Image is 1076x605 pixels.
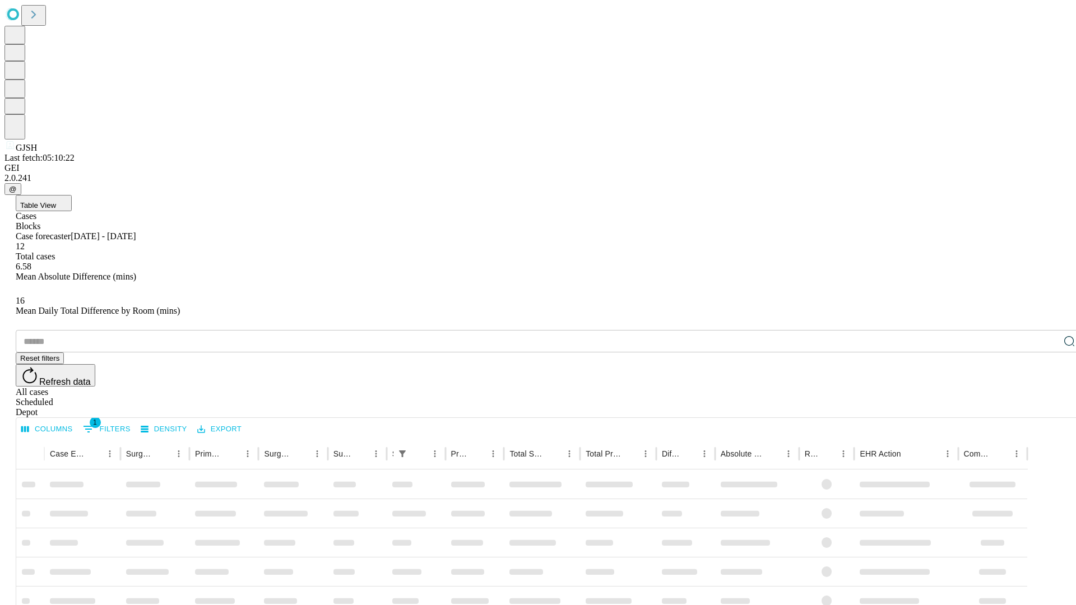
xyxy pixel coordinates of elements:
button: Table View [16,195,72,211]
div: Comments [964,449,992,458]
div: Scheduled In Room Duration [392,449,393,458]
button: Show filters [395,446,410,462]
button: Sort [681,446,697,462]
button: Menu [1009,446,1024,462]
span: Total cases [16,252,55,261]
button: Sort [155,446,171,462]
button: Menu [427,446,443,462]
button: Menu [940,446,956,462]
span: 16 [16,296,25,305]
button: Sort [411,446,427,462]
button: Menu [309,446,325,462]
button: Sort [622,446,638,462]
span: [DATE] - [DATE] [71,231,136,241]
button: Sort [224,446,240,462]
button: Sort [470,446,485,462]
span: Case forecaster [16,231,71,241]
div: Predicted In Room Duration [451,449,469,458]
span: Mean Daily Total Difference by Room (mins) [16,306,180,315]
button: Refresh data [16,364,95,387]
button: Menu [781,446,796,462]
button: Menu [485,446,501,462]
span: Refresh data [39,377,91,387]
button: Menu [697,446,712,462]
div: EHR Action [860,449,901,458]
div: Primary Service [195,449,223,458]
span: GJSH [16,143,37,152]
span: 12 [16,241,25,251]
button: Export [194,421,244,438]
div: Absolute Difference [721,449,764,458]
button: Sort [765,446,781,462]
div: Surgery Date [333,449,351,458]
div: Total Scheduled Duration [509,449,545,458]
button: Show filters [80,420,133,438]
button: Menu [368,446,384,462]
div: Resolved in EHR [805,449,819,458]
div: Total Predicted Duration [586,449,621,458]
button: Sort [86,446,102,462]
button: Menu [638,446,653,462]
button: Sort [902,446,918,462]
span: @ [9,185,17,193]
button: Select columns [18,421,76,438]
button: Sort [353,446,368,462]
button: Sort [993,446,1009,462]
button: Reset filters [16,352,64,364]
button: Sort [294,446,309,462]
div: Difference [662,449,680,458]
div: 1 active filter [395,446,410,462]
button: Sort [546,446,562,462]
button: Menu [171,446,187,462]
div: GEI [4,163,1072,173]
button: Menu [102,446,118,462]
button: Density [138,421,190,438]
button: Menu [240,446,256,462]
span: Mean Absolute Difference (mins) [16,272,136,281]
span: Table View [20,201,56,210]
span: Reset filters [20,354,59,362]
div: Surgeon Name [126,449,154,458]
span: 6.58 [16,262,31,271]
button: Menu [836,446,851,462]
button: Menu [562,446,577,462]
div: 2.0.241 [4,173,1072,183]
button: Sort [820,446,836,462]
div: Surgery Name [264,449,292,458]
span: Last fetch: 05:10:22 [4,153,75,162]
span: 1 [90,417,101,428]
div: Case Epic Id [50,449,85,458]
button: @ [4,183,21,195]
